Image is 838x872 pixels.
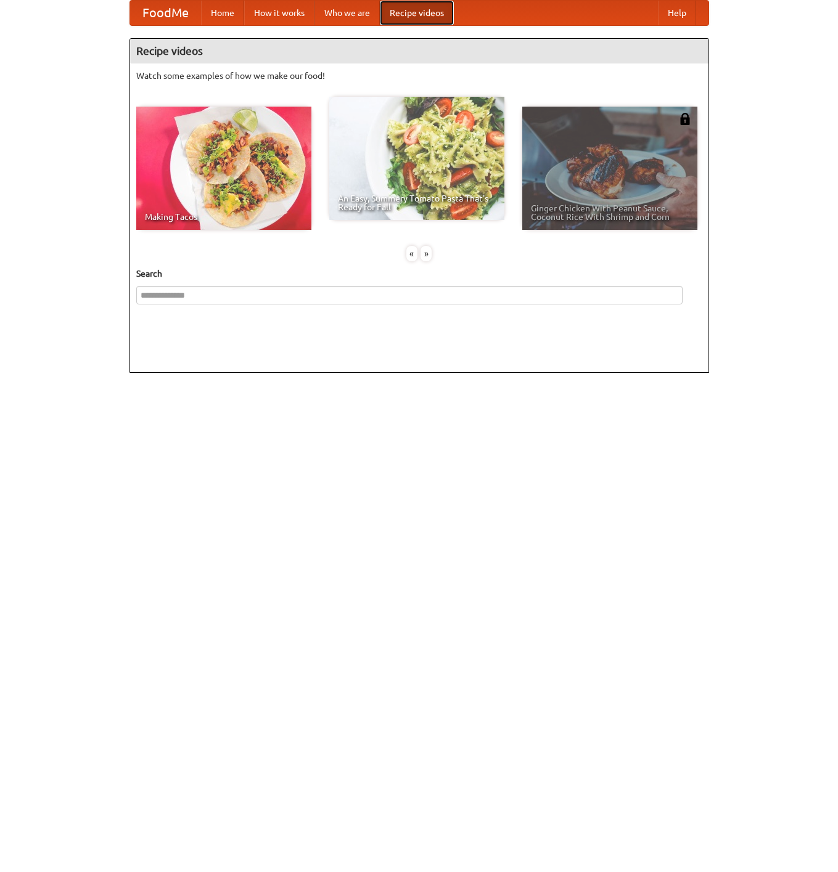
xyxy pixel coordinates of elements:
a: Help [658,1,696,25]
a: Making Tacos [136,107,311,230]
span: Making Tacos [145,213,303,221]
a: An Easy, Summery Tomato Pasta That's Ready for Fall [329,97,504,220]
a: How it works [244,1,314,25]
span: An Easy, Summery Tomato Pasta That's Ready for Fall [338,194,496,211]
a: Who we are [314,1,380,25]
h4: Recipe videos [130,39,709,63]
h5: Search [136,267,702,280]
a: FoodMe [130,1,201,25]
div: « [406,246,417,261]
div: » [421,246,432,261]
a: Recipe videos [380,1,454,25]
img: 483408.png [679,113,691,125]
a: Home [201,1,244,25]
p: Watch some examples of how we make our food! [136,70,702,82]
